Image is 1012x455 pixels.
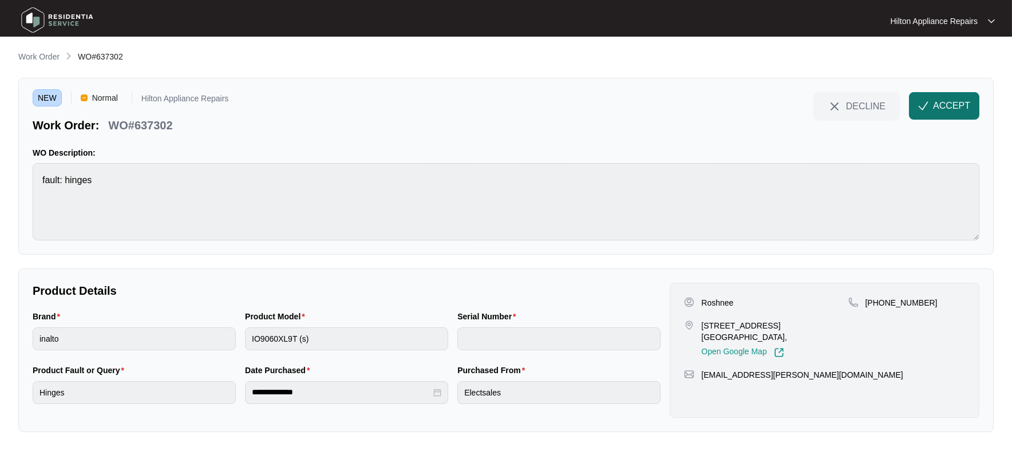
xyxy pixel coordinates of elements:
[701,320,848,343] p: [STREET_ADDRESS] [GEOGRAPHIC_DATA],
[141,94,229,106] p: Hilton Appliance Repairs
[846,100,885,112] span: DECLINE
[88,89,122,106] span: Normal
[33,327,236,350] input: Brand
[33,311,65,322] label: Brand
[701,297,733,308] p: Roshnee
[245,327,448,350] input: Product Model
[245,365,314,376] label: Date Purchased
[33,89,62,106] span: NEW
[16,51,62,64] a: Work Order
[828,100,841,113] img: close-Icon
[33,283,661,299] p: Product Details
[33,381,236,404] input: Product Fault or Query
[33,117,99,133] p: Work Order:
[245,311,310,322] label: Product Model
[865,297,938,308] p: [PHONE_NUMBER]
[813,92,900,120] button: close-IconDECLINE
[33,163,979,240] textarea: fault: hinges
[78,52,123,61] span: WO#637302
[684,320,694,330] img: map-pin
[64,52,73,61] img: chevron-right
[909,92,979,120] button: check-IconACCEPT
[774,347,784,358] img: Link-External
[17,3,97,37] img: residentia service logo
[701,369,903,381] p: [EMAIL_ADDRESS][PERSON_NAME][DOMAIN_NAME]
[81,94,88,101] img: Vercel Logo
[457,327,661,350] input: Serial Number
[33,147,979,159] p: WO Description:
[848,297,859,307] img: map-pin
[457,311,520,322] label: Serial Number
[918,101,928,111] img: check-Icon
[33,365,129,376] label: Product Fault or Query
[701,347,784,358] a: Open Google Map
[988,18,995,24] img: dropdown arrow
[252,386,431,398] input: Date Purchased
[933,99,970,113] span: ACCEPT
[684,369,694,379] img: map-pin
[18,51,60,62] p: Work Order
[684,297,694,307] img: user-pin
[457,365,529,376] label: Purchased From
[108,117,172,133] p: WO#637302
[457,381,661,404] input: Purchased From
[890,15,978,27] p: Hilton Appliance Repairs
